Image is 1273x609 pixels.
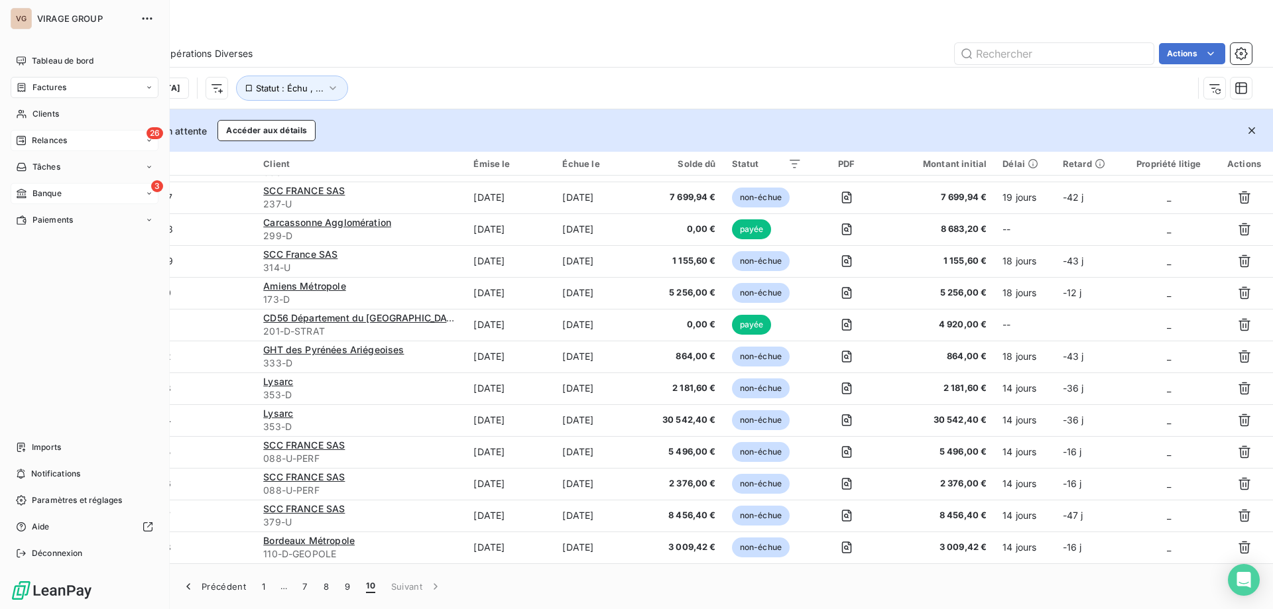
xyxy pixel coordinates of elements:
[32,214,73,226] span: Paiements
[263,376,293,387] span: Lysarc
[1167,192,1171,203] span: _
[652,477,716,490] span: 2 376,00 €
[32,521,50,533] span: Aide
[892,350,987,363] span: 864,00 €
[337,573,358,600] button: 9
[1063,446,1082,457] span: -16 j
[174,573,254,600] button: Précédent
[554,436,643,468] td: [DATE]
[465,309,554,341] td: [DATE]
[1063,255,1084,266] span: -43 j
[263,547,457,561] span: 110-D-GEOPOLE
[892,382,987,395] span: 2 181,60 €
[263,229,457,243] span: 299-D
[652,414,716,427] span: 30 542,40 €
[554,341,643,372] td: [DATE]
[732,474,790,494] span: non-échue
[263,312,462,323] span: CD56 Département du [GEOGRAPHIC_DATA]
[263,516,457,529] span: 379-U
[316,573,337,600] button: 8
[892,158,987,169] div: Montant initial
[892,477,987,490] span: 2 376,00 €
[652,350,716,363] span: 864,00 €
[465,531,554,563] td: [DATE]
[11,8,32,29] div: VG
[1167,382,1171,394] span: _
[1063,382,1084,394] span: -36 j
[652,158,716,169] div: Solde dû
[732,347,790,366] span: non-échue
[263,158,457,169] div: Client
[995,182,1055,213] td: 19 jours
[732,537,790,557] span: non-échue
[256,83,324,93] span: Statut : Échu , ...
[732,410,790,430] span: non-échue
[1130,158,1208,169] div: Propriété litige
[652,318,716,331] span: 0,00 €
[163,47,253,60] span: Opérations Diverses
[652,509,716,522] span: 8 456,40 €
[465,372,554,404] td: [DATE]
[263,293,457,306] span: 173-D
[1063,192,1084,203] span: -42 j
[1063,158,1115,169] div: Retard
[554,213,643,245] td: [DATE]
[995,277,1055,309] td: 18 jours
[1167,414,1171,425] span: _
[1063,351,1084,362] span: -43 j
[465,468,554,500] td: [DATE]
[263,325,457,338] span: 201-D-STRAT
[732,378,790,398] span: non-échue
[995,245,1055,277] td: 18 jours
[147,127,163,139] span: 26
[263,452,457,465] span: 088-U-PERF
[32,161,60,173] span: Tâches
[263,344,404,355] span: GHT des Pyrénées Ariégeoises
[892,445,987,459] span: 5 496,00 €
[32,494,122,506] span: Paramètres et réglages
[1167,223,1171,235] span: _
[366,580,375,593] span: 10
[1167,287,1171,298] span: _
[1167,541,1171,553] span: _
[732,251,790,271] span: non-échue
[465,404,554,436] td: [DATE]
[892,414,987,427] span: 30 542,40 €
[892,254,987,268] span: 1 155,60 €
[465,341,554,372] td: [DATE]
[263,484,457,497] span: 088-U-PERF
[892,318,987,331] span: 4 920,00 €
[11,580,93,601] img: Logo LeanPay
[263,503,345,514] span: SCC FRANCE SAS
[554,245,643,277] td: [DATE]
[732,158,802,169] div: Statut
[995,341,1055,372] td: 18 jours
[1223,158,1265,169] div: Actions
[263,280,345,292] span: Amiens Métropole
[1063,478,1082,489] span: -16 j
[995,500,1055,531] td: 14 jours
[263,249,337,260] span: SCC France SAS
[732,188,790,207] span: non-échue
[263,185,345,196] span: SCC FRANCE SAS
[1159,43,1225,64] button: Actions
[37,13,133,24] span: VIRAGE GROUP
[732,283,790,303] span: non-échue
[263,197,457,211] span: 237-U
[263,388,457,402] span: 353-D
[465,182,554,213] td: [DATE]
[263,439,345,451] span: SCC FRANCE SAS
[652,382,716,395] span: 2 181,60 €
[263,471,345,482] span: SCC FRANCE SAS
[1002,158,1047,169] div: Délai
[263,217,391,228] span: Carcassonne Agglomération
[11,516,158,537] a: Aide
[652,286,716,300] span: 5 256,00 €
[554,404,643,436] td: [DATE]
[465,245,554,277] td: [DATE]
[892,286,987,300] span: 5 256,00 €
[892,191,987,204] span: 7 699,94 €
[236,76,348,101] button: Statut : Échu , ...
[32,547,83,559] span: Déconnexion
[32,82,66,93] span: Factures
